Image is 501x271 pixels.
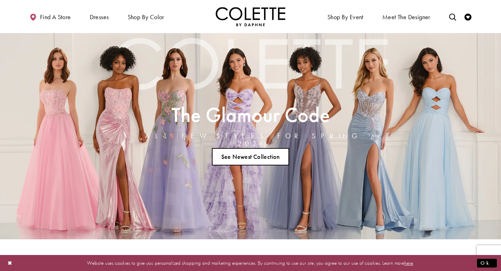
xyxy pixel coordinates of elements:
p: Website uses cookies to give you personalized shopping and marketing experiences. By continuing t... [50,258,451,268]
button: Submit Dialog [477,258,497,267]
a: here [404,259,413,266]
span: Find a store [40,14,71,21]
ul: Slider Links [135,145,366,168]
span: Shop By Event [326,7,365,26]
a: Toggle search [447,7,458,26]
h2: The Glamour Code [137,105,364,124]
img: Colette by Daphne [216,7,285,26]
span: Shop By Event [327,14,364,21]
span: Dresses [88,7,111,26]
a: Find a store [28,7,72,26]
span: Dresses [90,14,109,21]
button: Close Dialog [4,257,16,269]
span: Meet the designer [382,14,430,21]
span: Shop by color [128,14,164,21]
h4: ALL NEW STYLES FOR SPRING 2026 [137,132,364,147]
a: Check Wishlist [463,7,473,26]
a: See Newest Collection The Glamour Code ALL NEW STYLES FOR SPRING 2026 [212,148,289,165]
a: Visit Home Page [216,7,285,26]
a: Meet the designer [381,7,432,26]
span: Shop by color [126,7,166,26]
